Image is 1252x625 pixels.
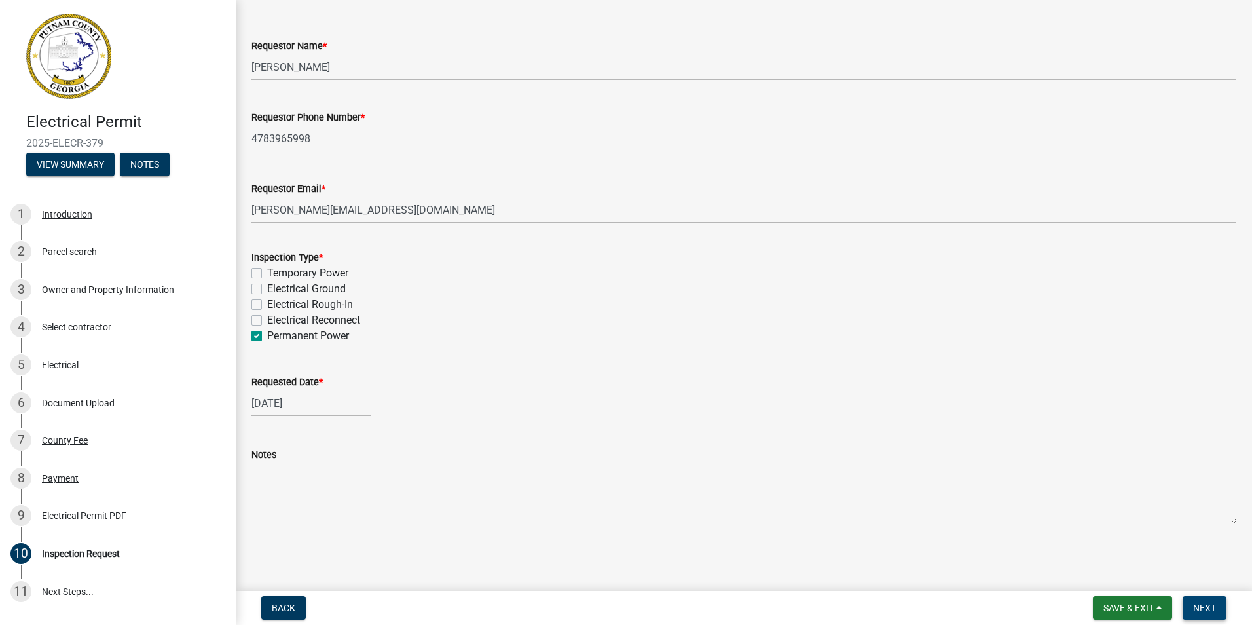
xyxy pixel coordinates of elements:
div: Document Upload [42,398,115,407]
div: 8 [10,468,31,489]
span: 2025-ELECR-379 [26,137,210,149]
div: 9 [10,505,31,526]
div: 10 [10,543,31,564]
h4: Electrical Permit [26,113,225,132]
label: Requestor Email [251,185,325,194]
button: View Summary [26,153,115,176]
label: Requestor Phone Number [251,113,365,123]
div: Electrical [42,360,79,369]
div: Inspection Request [42,549,120,558]
div: 6 [10,392,31,413]
div: 7 [10,430,31,451]
div: Select contractor [42,322,111,331]
div: Owner and Property Information [42,285,174,294]
label: Temporary Power [267,265,348,281]
label: Requestor Name [251,42,327,51]
button: Back [261,596,306,620]
label: Electrical Reconnect [267,312,360,328]
div: 4 [10,316,31,337]
div: Parcel search [42,247,97,256]
div: 5 [10,354,31,375]
div: 2 [10,241,31,262]
div: 11 [10,581,31,602]
label: Electrical Ground [267,281,346,297]
button: Next [1183,596,1226,620]
div: Electrical Permit PDF [42,511,126,520]
div: Payment [42,474,79,483]
wm-modal-confirm: Summary [26,160,115,170]
div: 1 [10,204,31,225]
span: Back [272,603,295,613]
label: Electrical Rough-In [267,297,353,312]
div: County Fee [42,436,88,445]
div: Introduction [42,210,92,219]
label: Inspection Type [251,254,323,263]
span: Save & Exit [1103,603,1154,613]
div: 3 [10,279,31,300]
img: Putnam County, Georgia [26,14,111,99]
button: Save & Exit [1093,596,1172,620]
wm-modal-confirm: Notes [120,160,170,170]
label: Requested Date [251,378,323,387]
button: Notes [120,153,170,176]
label: Permanent Power [267,328,349,344]
label: Notes [251,451,276,460]
input: mm/dd/yyyy [251,390,371,417]
span: Next [1193,603,1216,613]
